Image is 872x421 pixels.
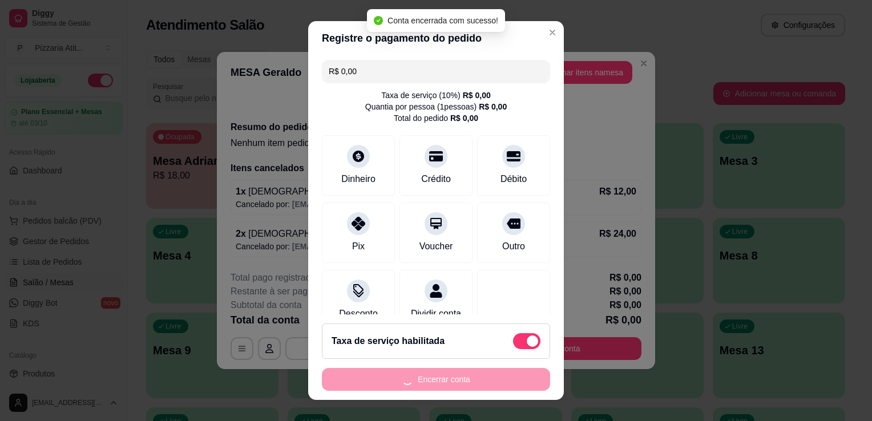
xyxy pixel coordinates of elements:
div: R$ 0,00 [479,101,507,112]
div: Voucher [419,240,453,253]
div: R$ 0,00 [463,90,491,101]
div: Dividir conta [411,307,461,321]
div: Pix [352,240,365,253]
h2: Taxa de serviço habilitada [332,334,445,348]
div: Quantia por pessoa ( 1 pessoas) [365,101,507,112]
div: Total do pedido [394,112,478,124]
div: Débito [500,172,527,186]
input: Ex.: hambúrguer de cordeiro [329,60,543,83]
header: Registre o pagamento do pedido [308,21,564,55]
button: Close [543,23,562,42]
div: Crédito [421,172,451,186]
div: Dinheiro [341,172,376,186]
span: check-circle [374,16,383,25]
div: R$ 0,00 [450,112,478,124]
div: Taxa de serviço ( 10 %) [381,90,491,101]
div: Outro [502,240,525,253]
span: Conta encerrada com sucesso! [387,16,498,25]
div: Desconto [339,307,378,321]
